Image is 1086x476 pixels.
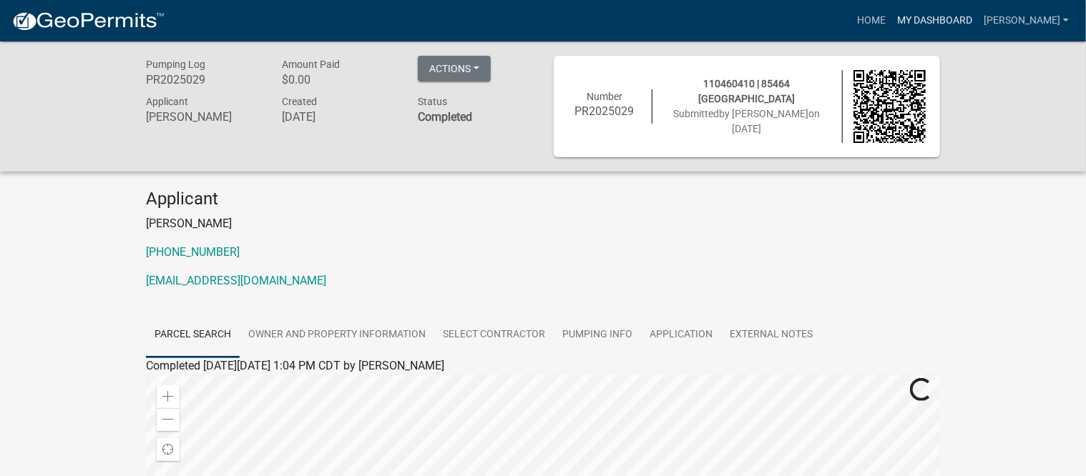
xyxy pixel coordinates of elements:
[699,78,796,104] span: 110460410 | 85464 [GEOGRAPHIC_DATA]
[851,7,891,34] a: Home
[146,96,188,107] span: Applicant
[418,110,472,124] strong: Completed
[146,245,240,259] a: [PHONE_NUMBER]
[434,312,554,358] a: Select contractor
[554,312,641,358] a: Pumping Info
[587,91,622,102] span: Number
[568,104,641,118] h6: PR2025029
[282,110,396,124] h6: [DATE]
[418,56,491,81] button: Actions
[853,70,926,143] img: QR code
[146,312,240,358] a: Parcel search
[146,359,444,372] span: Completed [DATE][DATE] 1:04 PM CDT by [PERSON_NAME]
[674,108,821,134] span: Submitted on [DATE]
[146,110,260,124] h6: [PERSON_NAME]
[282,59,340,70] span: Amount Paid
[146,73,260,86] h6: PR2025029
[282,73,396,86] h6: $0.00
[720,108,809,119] span: by [PERSON_NAME]
[641,312,721,358] a: Application
[146,59,205,70] span: Pumping Log
[891,7,978,34] a: My Dashboard
[146,274,326,287] a: [EMAIL_ADDRESS][DOMAIN_NAME]
[157,438,180,461] div: Find my location
[157,408,180,431] div: Zoom out
[978,7,1075,34] a: [PERSON_NAME]
[282,96,317,107] span: Created
[240,312,434,358] a: Owner and Property Information
[146,189,940,209] h4: Applicant
[418,96,447,107] span: Status
[157,385,180,408] div: Zoom in
[721,312,821,358] a: External Notes
[146,215,940,232] p: [PERSON_NAME]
